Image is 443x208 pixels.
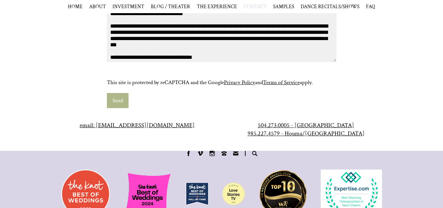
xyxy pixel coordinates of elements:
[263,79,300,86] a: Terms of Service
[301,3,359,10] span: DANCE RECITALS/SHOWS
[112,97,123,104] span: Send
[244,3,267,10] a: CONTACT
[224,79,255,86] a: Privacy Policy
[151,3,190,10] a: BLOG / THEATER
[197,3,237,10] a: THE EXPERIENCE
[107,79,313,86] span: This site is protected by reCAPTCHA and the Google and apply.
[107,93,129,108] button: Send
[68,3,83,10] a: HOME
[366,3,375,10] a: FAQ
[248,121,365,138] span: 504.273.0005 - [GEOGRAPHIC_DATA] 985.227.4579 - Houma/[GEOGRAPHIC_DATA]
[273,3,294,10] span: SAMPLES
[80,121,195,129] a: email: [EMAIL_ADDRESS][DOMAIN_NAME]
[112,3,144,10] a: INVESTMENT
[89,3,106,10] a: ABOUT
